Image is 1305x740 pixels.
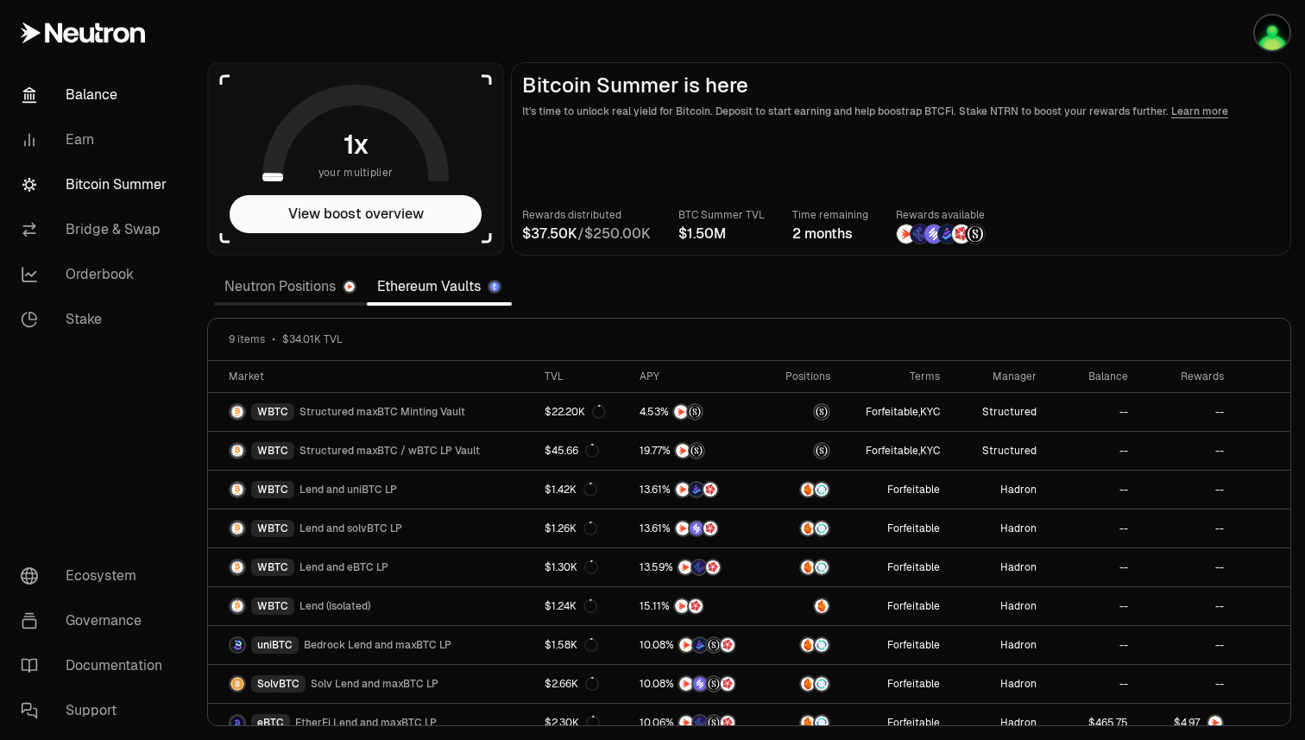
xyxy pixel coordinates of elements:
[640,636,754,654] button: NTRNBedrock DiamondsStructured PointsMars Fragments
[1047,587,1138,625] a: --
[765,432,841,470] a: maxBTC
[251,714,290,731] div: eBTC
[251,675,306,693] div: SolvBTC
[534,509,629,547] a: $1.26K
[208,548,534,586] a: WBTC LogoWBTCLend and eBTC LP
[282,332,343,346] span: $34.01K TVL
[1138,626,1234,664] a: --
[7,598,186,643] a: Governance
[866,405,940,419] span: ,
[299,522,402,535] span: Lend and solvBTC LP
[311,677,438,691] span: Solv Lend and maxBTC LP
[7,73,186,117] a: Balance
[229,370,524,383] div: Market
[775,636,830,654] button: AmberSupervault
[1138,548,1234,586] a: --
[1057,370,1128,383] div: Balance
[7,297,186,342] a: Stake
[230,483,244,496] img: WBTC Logo
[230,405,244,419] img: WBTC Logo
[707,638,721,652] img: Structured Points
[721,638,734,652] img: Mars Fragments
[522,103,1280,120] p: It's time to unlock real yield for Bitcoin. Deposit to start earning and help boostrap BTCFi. Sta...
[815,638,829,652] img: Supervault
[545,560,598,574] div: $1.30K
[897,225,916,244] img: NTRN
[706,560,720,574] img: Mars Fragments
[841,432,950,470] a: Forfeitable,KYC
[534,432,629,470] a: $45.66
[545,483,597,496] div: $1.42K
[318,164,394,181] span: your multiplier
[801,677,815,691] img: Amber
[920,444,940,458] button: KYC
[7,643,186,688] a: Documentation
[765,587,841,625] a: Amber
[815,483,829,496] img: Supervault
[7,117,186,162] a: Earn
[534,587,629,625] a: $1.24K
[208,587,534,625] a: WBTC LogoWBTCLend (Isolated)
[545,716,600,730] div: $2.30K
[866,405,918,419] button: Forfeitable
[765,665,841,703] a: AmberSupervault
[1047,432,1138,470] a: --
[299,560,388,574] span: Lend and eBTC LP
[522,206,651,224] p: Rewards distributed
[299,444,480,458] span: Structured maxBTC / wBTC LP Vault
[765,626,841,664] a: AmberSupervault
[693,716,707,730] img: EtherFi Points
[775,481,830,498] button: AmberSupervault
[765,471,841,509] a: AmberSupervault
[678,206,765,224] p: BTC Summer TVL
[1138,471,1234,509] a: --
[230,195,482,233] button: View boost overview
[887,599,940,613] button: Forfeitable
[703,483,717,496] img: Mars Fragments
[251,559,294,576] div: WBTC
[251,481,294,498] div: WBTC
[629,548,765,586] a: NTRNEtherFi PointsMars Fragments
[545,405,606,419] div: $22.20K
[629,626,765,664] a: NTRNBedrock DiamondsStructured PointsMars Fragments
[815,405,829,419] img: maxBTC
[690,483,703,496] img: Bedrock Diamonds
[1047,548,1138,586] a: --
[966,225,985,244] img: Structured Points
[295,716,437,730] span: EtherFi Lend and maxBTC LP
[693,677,707,691] img: Solv Points
[545,370,619,383] div: TVL
[703,522,717,535] img: Mars Fragments
[640,403,754,421] button: NTRNStructured Points
[707,677,721,691] img: Structured Points
[841,509,950,547] a: Forfeitable
[765,548,841,586] a: AmberSupervault
[938,225,957,244] img: Bedrock Diamonds
[676,444,690,458] img: NTRN
[887,522,940,535] button: Forfeitable
[208,665,534,703] a: SolvBTC LogoSolvBTCSolv Lend and maxBTC LP
[775,520,830,537] button: AmberSupervault
[841,471,950,509] a: Forfeitable
[690,444,703,458] img: Structured Points
[489,281,500,292] img: Ethereum Logo
[7,207,186,252] a: Bridge & Swap
[214,269,367,304] a: Neutron Positions
[367,269,512,304] a: Ethereum Vaults
[1149,370,1224,383] div: Rewards
[692,560,706,574] img: EtherFi Points
[640,520,754,537] button: NTRNSolv PointsMars Fragments
[887,638,940,652] button: Forfeitable
[230,716,244,730] img: eBTC Logo
[545,522,597,535] div: $1.26K
[230,560,244,574] img: WBTC Logo
[775,403,830,421] button: maxBTC
[344,281,355,292] img: Neutron Logo
[230,522,244,535] img: WBTC Logo
[675,599,689,613] img: NTRN
[7,553,186,598] a: Ecosystem
[251,403,294,421] div: WBTC
[629,587,765,625] a: NTRNMars Fragments
[950,665,1047,703] a: Hadron
[545,638,598,652] div: $1.58K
